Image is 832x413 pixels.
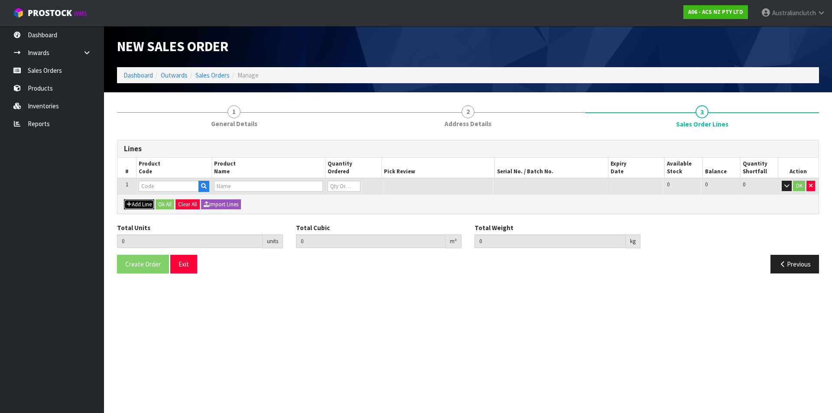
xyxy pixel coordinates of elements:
[117,38,228,55] span: New Sales Order
[211,119,257,128] span: General Details
[461,105,474,118] span: 2
[214,181,322,192] input: Name
[740,158,778,179] th: Quantity Shortfall
[688,8,743,16] strong: A06 - ACS NZ PTY LTD
[126,181,128,188] span: 1
[296,234,446,248] input: Total Cubic
[778,158,819,179] th: Action
[117,255,169,273] button: Create Order
[212,158,325,179] th: Product Name
[117,223,150,232] label: Total Units
[227,105,240,118] span: 1
[328,181,361,192] input: Qty Ordered
[495,158,608,179] th: Serial No. / Batch No.
[608,158,665,179] th: Expiry Date
[117,133,819,280] span: Sales Order Lines
[13,7,24,18] img: cube-alt.png
[175,199,200,210] button: Clear All
[296,223,330,232] label: Total Cubic
[28,7,72,19] span: ProStock
[772,9,816,17] span: Australianclutch
[667,181,669,188] span: 0
[474,234,626,248] input: Total Weight
[117,234,263,248] input: Total Units
[123,71,153,79] a: Dashboard
[263,234,283,248] div: units
[161,71,188,79] a: Outwards
[170,255,197,273] button: Exit
[702,158,740,179] th: Balance
[665,158,702,179] th: Available Stock
[770,255,819,273] button: Previous
[793,181,805,191] button: OK
[382,158,495,179] th: Pick Review
[124,199,154,210] button: Add Line
[743,181,745,188] span: 0
[445,234,461,248] div: m³
[474,223,513,232] label: Total Weight
[74,10,87,18] small: WMS
[325,158,382,179] th: Quantity Ordered
[705,181,708,188] span: 0
[237,71,259,79] span: Manage
[195,71,230,79] a: Sales Orders
[676,120,728,129] span: Sales Order Lines
[201,199,241,210] button: Import Lines
[139,181,199,192] input: Code
[117,158,136,179] th: #
[124,145,812,153] h3: Lines
[445,119,491,128] span: Address Details
[626,234,640,248] div: kg
[156,199,174,210] button: Ok All
[136,158,212,179] th: Product Code
[125,260,161,268] span: Create Order
[695,105,708,118] span: 3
